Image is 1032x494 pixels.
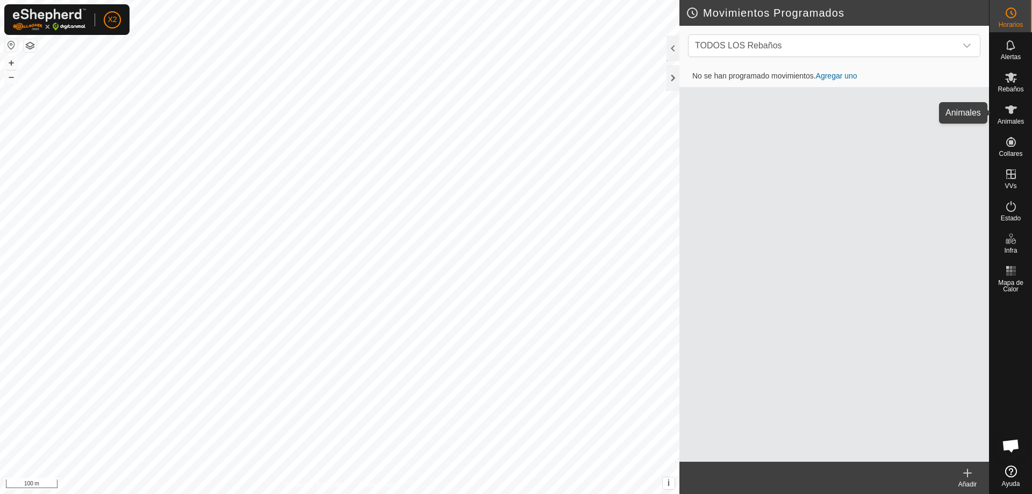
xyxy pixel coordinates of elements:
button: – [5,70,18,83]
span: Collares [999,151,1022,157]
span: Estado [1001,215,1021,221]
span: Mapa de Calor [992,280,1029,292]
h2: Movimientos Programados [686,6,989,19]
span: i [668,478,670,488]
a: Política de Privacidad [284,480,346,490]
span: Infra [1004,247,1017,254]
span: X2 [107,14,117,25]
span: Ayuda [1002,481,1020,487]
span: VVs [1005,183,1016,189]
span: TODOS LOS Rebaños [695,41,782,50]
span: Alertas [1001,54,1021,60]
span: Rebaños [998,86,1023,92]
a: Agregar uno [816,71,857,80]
img: Logo Gallagher [13,9,86,31]
button: Restablecer Mapa [5,39,18,52]
div: dropdown trigger [956,35,978,56]
span: No se han programado movimientos. [684,71,866,80]
button: i [663,477,675,489]
div: Chat abierto [995,429,1027,462]
a: Contáctenos [359,480,395,490]
span: Horarios [999,22,1023,28]
a: Ayuda [990,461,1032,491]
span: Animales [998,118,1024,125]
button: Capas del Mapa [24,39,37,52]
span: TODOS LOS Rebaños [691,35,956,56]
button: + [5,56,18,69]
div: Añadir [946,479,989,489]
